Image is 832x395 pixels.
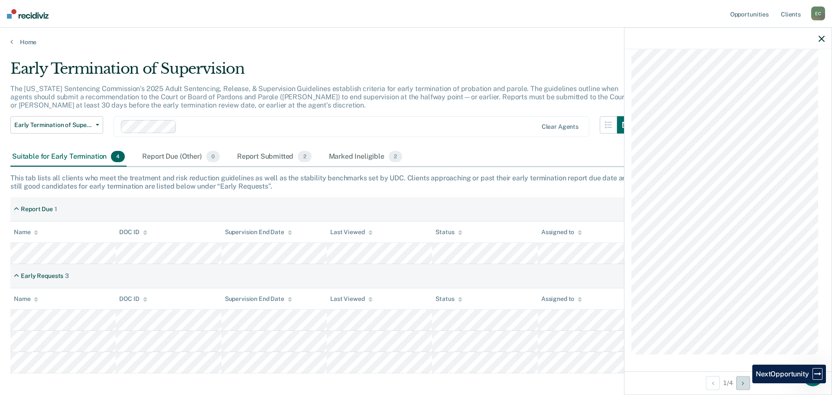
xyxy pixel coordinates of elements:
img: Recidiviz [7,9,49,19]
div: Report Submitted [235,147,313,166]
span: 0 [206,151,220,162]
div: DOC ID [119,295,147,303]
div: Name [14,295,38,303]
div: Early Termination of Supervision [10,60,634,85]
div: Supervision End Date [225,229,292,236]
div: 1 [55,206,57,213]
div: Early Requests [21,272,63,280]
a: Home [10,38,822,46]
div: Last Viewed [330,229,372,236]
span: Early Termination of Supervision [14,121,92,129]
span: 4 [111,151,125,162]
div: DOC ID [119,229,147,236]
div: Last Viewed [330,295,372,303]
div: 1 / 4 [624,371,832,394]
div: E C [811,7,825,20]
div: Suitable for Early Termination [10,147,127,166]
div: Clear agents [542,123,578,131]
iframe: Intercom live chat [803,366,823,386]
div: Assigned to [541,295,582,303]
div: Assigned to [541,229,582,236]
div: Marked Ineligible [327,147,404,166]
div: Report Due (Other) [140,147,221,166]
div: Report Due [21,206,53,213]
div: Supervision End Date [225,295,292,303]
div: This tab lists all clients who meet the treatment and risk reduction guidelines as well as the st... [10,174,822,190]
span: 2 [298,151,311,162]
div: Status [435,295,462,303]
p: The [US_STATE] Sentencing Commission’s 2025 Adult Sentencing, Release, & Supervision Guidelines e... [10,85,627,109]
button: Previous Opportunity [706,376,720,390]
div: Status [435,229,462,236]
div: 3 [65,272,69,280]
button: Next Opportunity [736,376,750,390]
span: 2 [389,151,402,162]
div: Name [14,229,38,236]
